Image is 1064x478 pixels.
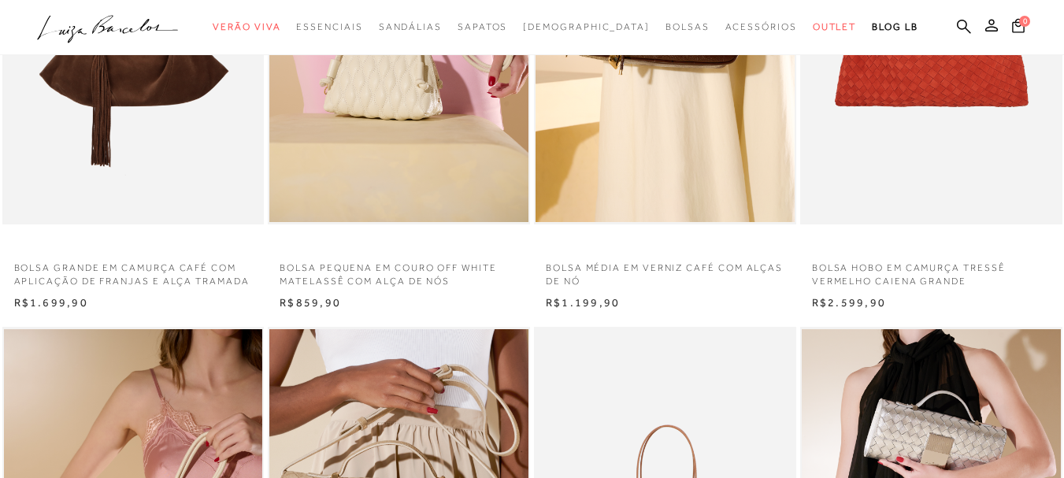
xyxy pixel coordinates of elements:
[725,21,797,32] span: Acessórios
[458,21,507,32] span: Sapatos
[523,21,650,32] span: [DEMOGRAPHIC_DATA]
[665,13,710,42] a: categoryNavScreenReaderText
[280,296,341,309] span: R$859,90
[1019,16,1030,27] span: 0
[379,13,442,42] a: categoryNavScreenReaderText
[872,21,918,32] span: BLOG LB
[2,252,265,288] a: BOLSA GRANDE EM CAMURÇA CAFÉ COM APLICAÇÃO DE FRANJAS E ALÇA TRAMADA
[665,21,710,32] span: Bolsas
[458,13,507,42] a: categoryNavScreenReaderText
[14,296,88,309] span: R$1.699,90
[813,13,857,42] a: categoryNavScreenReaderText
[813,21,857,32] span: Outlet
[546,296,620,309] span: R$1.199,90
[812,296,886,309] span: R$2.599,90
[523,13,650,42] a: noSubCategoriesText
[534,252,796,288] a: BOLSA MÉDIA EM VERNIZ CAFÉ COM ALÇAS DE NÓ
[296,21,362,32] span: Essenciais
[268,252,530,288] a: BOLSA PEQUENA EM COURO OFF WHITE MATELASSÊ COM ALÇA DE NÓS
[872,13,918,42] a: BLOG LB
[1007,17,1029,39] button: 0
[213,21,280,32] span: Verão Viva
[800,252,1062,288] a: BOLSA HOBO EM CAMURÇA TRESSÊ VERMELHO CAIENA GRANDE
[213,13,280,42] a: categoryNavScreenReaderText
[379,21,442,32] span: Sandálias
[725,13,797,42] a: categoryNavScreenReaderText
[296,13,362,42] a: categoryNavScreenReaderText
